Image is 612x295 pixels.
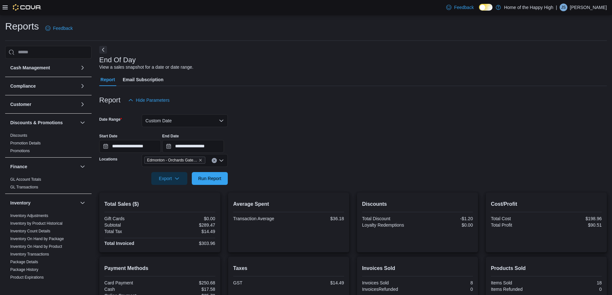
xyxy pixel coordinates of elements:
[419,287,473,292] div: 0
[10,101,77,108] button: Customer
[10,163,77,170] button: Finance
[5,20,39,33] h1: Reports
[419,216,473,221] div: -$1.20
[99,96,120,104] h3: Report
[192,172,228,185] button: Run Report
[219,158,224,163] button: Open list of options
[454,4,474,11] span: Feedback
[198,175,221,182] span: Run Report
[53,25,73,31] span: Feedback
[161,241,215,246] div: $303.96
[10,149,30,153] a: Promotions
[10,200,31,206] h3: Inventory
[10,148,30,153] span: Promotions
[10,200,77,206] button: Inventory
[10,236,64,241] span: Inventory On Hand by Package
[199,158,202,162] button: Remove Edmonton - Orchards Gate - Fire & Flower from selection in this group
[561,4,566,11] span: JS
[10,252,49,257] span: Inventory Transactions
[104,216,159,221] div: Gift Cards
[155,172,183,185] span: Export
[290,280,344,285] div: $14.49
[10,267,38,272] a: Package History
[362,280,416,285] div: Invoices Sold
[10,65,77,71] button: Cash Management
[491,200,602,208] h2: Cost/Profit
[10,259,38,265] span: Package Details
[161,229,215,234] div: $14.49
[419,222,473,228] div: $0.00
[162,134,179,139] label: End Date
[570,4,607,11] p: [PERSON_NAME]
[547,216,602,221] div: $198.96
[162,140,224,153] input: Press the down key to open a popover containing a calendar.
[10,163,27,170] h3: Finance
[10,229,50,233] a: Inventory Count Details
[136,97,170,103] span: Hide Parameters
[560,4,567,11] div: Jesse Singh
[362,222,416,228] div: Loyalty Redemptions
[79,199,86,207] button: Inventory
[126,94,172,107] button: Hide Parameters
[99,140,161,153] input: Press the down key to open a popover containing a calendar.
[99,117,122,122] label: Date Range
[10,133,27,138] a: Discounts
[362,216,416,221] div: Total Discount
[290,216,344,221] div: $36.18
[491,216,545,221] div: Total Cost
[147,157,197,163] span: Edmonton - Orchards Gate - Fire & Flower
[79,163,86,170] button: Finance
[161,216,215,221] div: $0.00
[10,185,38,189] a: GL Transactions
[99,134,118,139] label: Start Date
[10,213,48,218] a: Inventory Adjustments
[99,64,193,71] div: View a sales snapshot for a date or date range.
[10,177,41,182] a: GL Account Totals
[10,221,63,226] a: Inventory by Product Historical
[10,101,31,108] h3: Customer
[79,100,86,108] button: Customer
[144,157,205,164] span: Edmonton - Orchards Gate - Fire & Flower
[161,222,215,228] div: $289.47
[123,73,164,86] span: Email Subscription
[491,287,545,292] div: Items Refunded
[79,64,86,72] button: Cash Management
[104,200,215,208] h2: Total Sales ($)
[547,287,602,292] div: 0
[142,114,228,127] button: Custom Date
[233,280,288,285] div: GST
[10,260,38,264] a: Package Details
[5,176,92,194] div: Finance
[79,82,86,90] button: Compliance
[491,265,602,272] h2: Products Sold
[362,200,473,208] h2: Discounts
[99,157,118,162] label: Locations
[233,200,344,208] h2: Average Spent
[556,4,557,11] p: |
[444,1,476,14] a: Feedback
[99,46,107,54] button: Next
[79,119,86,126] button: Discounts & Promotions
[10,237,64,241] a: Inventory On Hand by Package
[104,280,159,285] div: Card Payment
[161,287,215,292] div: $17.58
[161,280,215,285] div: $250.68
[10,244,62,249] span: Inventory On Hand by Product
[10,65,50,71] h3: Cash Management
[10,244,62,249] a: Inventory On Hand by Product
[43,22,75,35] a: Feedback
[10,119,63,126] h3: Discounts & Promotions
[10,275,44,280] span: Product Expirations
[10,83,36,89] h3: Compliance
[10,267,38,272] span: Package History
[10,119,77,126] button: Discounts & Promotions
[5,132,92,157] div: Discounts & Promotions
[10,141,41,145] a: Promotion Details
[104,287,159,292] div: Cash
[547,280,602,285] div: 18
[504,4,553,11] p: Home of the Happy High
